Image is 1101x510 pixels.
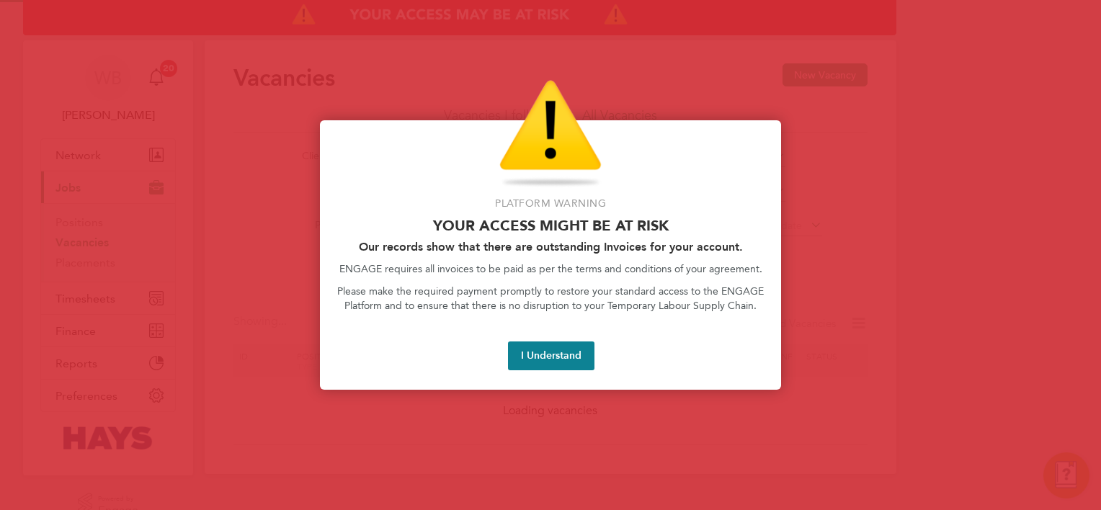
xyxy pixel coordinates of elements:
div: Access At Risk [320,120,781,390]
button: I Understand [508,341,594,370]
p: ENGAGE requires all invoices to be paid as per the terms and conditions of your agreement. [337,262,764,277]
p: Your access might be at risk [337,217,764,234]
h2: Our records show that there are outstanding Invoices for your account. [337,240,764,254]
img: Warning Icon [499,80,602,188]
p: Platform Warning [337,197,764,211]
p: Please make the required payment promptly to restore your standard access to the ENGAGE Platform ... [337,285,764,313]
